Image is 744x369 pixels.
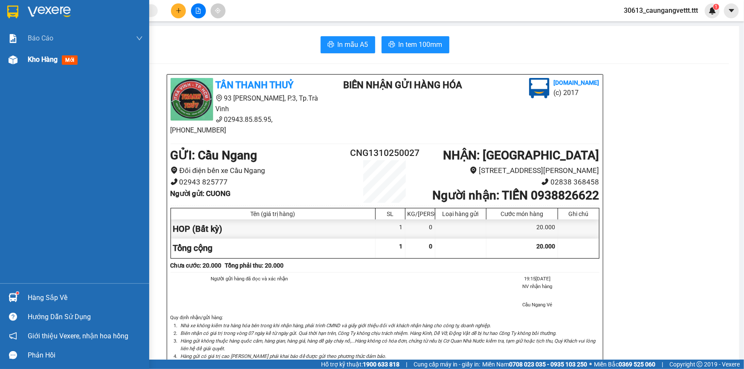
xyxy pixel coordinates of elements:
div: Loại hàng gửi [437,210,484,217]
span: Gửi: [7,8,20,17]
li: 02943.85.85.95, [PHONE_NUMBER] [171,114,329,135]
i: Hàng gửi không thuộc hàng quốc cấm, hàng gian, hàng giả, hàng dễ gây cháy nổ,...Hàng không có hóa... [181,338,595,352]
span: ⚪️ [589,363,592,366]
span: question-circle [9,313,17,321]
li: Cầu Ngang Vé [476,301,599,308]
strong: 0369 525 060 [619,361,655,368]
span: mới [62,55,78,65]
li: (c) 2017 [554,87,599,98]
button: printerIn tem 100mm [382,36,449,53]
span: message [9,351,17,359]
sup: 1 [16,292,19,294]
span: Kho hàng [28,55,58,63]
span: phone [171,178,178,185]
i: Nhà xe không kiểm tra hàng hóa bên trong khi nhận hàng, phải trình CMND và giấy giới thiệu đối vớ... [181,323,491,329]
button: plus [171,3,186,18]
div: Phản hồi [28,349,143,362]
span: notification [9,332,17,340]
b: GỬI : Cầu Ngang [171,148,258,162]
li: 02943 825777 [171,176,349,188]
span: aim [215,8,221,14]
img: logo-vxr [7,6,18,18]
li: Đối điện bến xe Cầu Ngang [171,165,349,176]
div: 0 [405,219,435,239]
div: 0938826622 [55,37,142,49]
i: Biên nhận có giá trị trong vòng 07 ngày kể từ ngày gửi. Quá thời hạn trên, Công Ty không chịu trá... [181,330,557,336]
div: [GEOGRAPHIC_DATA] [55,7,142,26]
li: 19:15[DATE] [476,275,599,283]
b: [DOMAIN_NAME] [554,79,599,86]
img: logo.jpg [529,78,550,98]
i: Hàng gửi có giá trị cao [PERSON_NAME] phải khai báo để được gửi theo phương thức đảm bảo. [181,353,387,359]
span: 20.000 [537,243,556,250]
b: NHẬN : [GEOGRAPHIC_DATA] [443,148,599,162]
button: file-add [191,3,206,18]
b: Người nhận : TIẾN 0938826622 [432,188,599,202]
span: phone [541,178,549,185]
div: Cước món hàng [489,210,556,217]
button: printerIn mẫu A5 [321,36,375,53]
span: plus [176,8,182,14]
span: copyright [697,361,703,367]
li: NV nhận hàng [476,283,599,290]
span: file-add [195,8,201,14]
div: SL [378,210,403,217]
strong: 1900 633 818 [363,361,400,368]
img: icon-new-feature [709,7,716,14]
b: Tổng phải thu: 20.000 [225,262,284,269]
div: Hàng sắp về [28,291,143,304]
div: HOP (Bất kỳ) [171,219,376,239]
img: logo.jpg [171,78,213,121]
button: caret-down [724,3,739,18]
b: TÂN THANH THUỶ [216,80,294,90]
img: warehouse-icon [9,55,17,64]
div: 20.000 [54,54,143,66]
button: aim [211,3,226,18]
li: 93 [PERSON_NAME], P.3, Tp.Trà Vinh [171,93,329,114]
b: BIÊN NHẬN GỬI HÀNG HÓA [343,80,462,90]
span: Giới thiệu Vexere, nhận hoa hồng [28,331,128,341]
span: Báo cáo [28,33,53,43]
li: 02838 368458 [420,176,599,188]
span: In mẫu A5 [338,39,368,50]
span: environment [171,167,178,174]
div: Cầu Ngang [7,7,49,28]
span: Cung cấp máy in - giấy in: [414,360,480,369]
span: down [136,35,143,42]
span: Nhận: [55,7,76,16]
div: Ghi chú [560,210,597,217]
div: 1 [376,219,405,239]
span: Hỗ trợ kỹ thuật: [321,360,400,369]
strong: 0708 023 035 - 0935 103 250 [509,361,587,368]
span: 1 [715,4,718,10]
span: environment [470,167,477,174]
span: environment [216,95,223,101]
div: Tên (giá trị hàng) [173,210,373,217]
span: In tem 100mm [399,39,443,50]
img: warehouse-icon [9,293,17,302]
span: | [662,360,663,369]
span: caret-down [728,7,735,14]
span: 1 [400,243,403,250]
div: TIẾN [55,26,142,37]
b: Chưa cước : 20.000 [171,262,222,269]
b: Người gửi : CUONG [171,189,231,198]
span: 30613_caungangvettt.ttt [617,5,705,16]
li: Người gửi hàng đã đọc và xác nhận [188,275,311,283]
sup: 1 [713,4,719,10]
h2: CNG1310250027 [349,146,421,160]
div: Hướng dẫn sử dụng [28,311,143,323]
span: printer [388,41,395,49]
div: CUONG [7,28,49,38]
span: Miền Nam [482,360,587,369]
span: Miền Bắc [594,360,655,369]
li: [STREET_ADDRESS][PERSON_NAME] [420,165,599,176]
span: CC : [54,56,66,65]
span: 0 [429,243,433,250]
div: KG/[PERSON_NAME] [408,210,433,217]
span: printer [327,41,334,49]
span: | [406,360,407,369]
span: phone [216,116,223,123]
span: Tổng cộng [173,243,213,253]
div: 20.000 [486,219,558,239]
